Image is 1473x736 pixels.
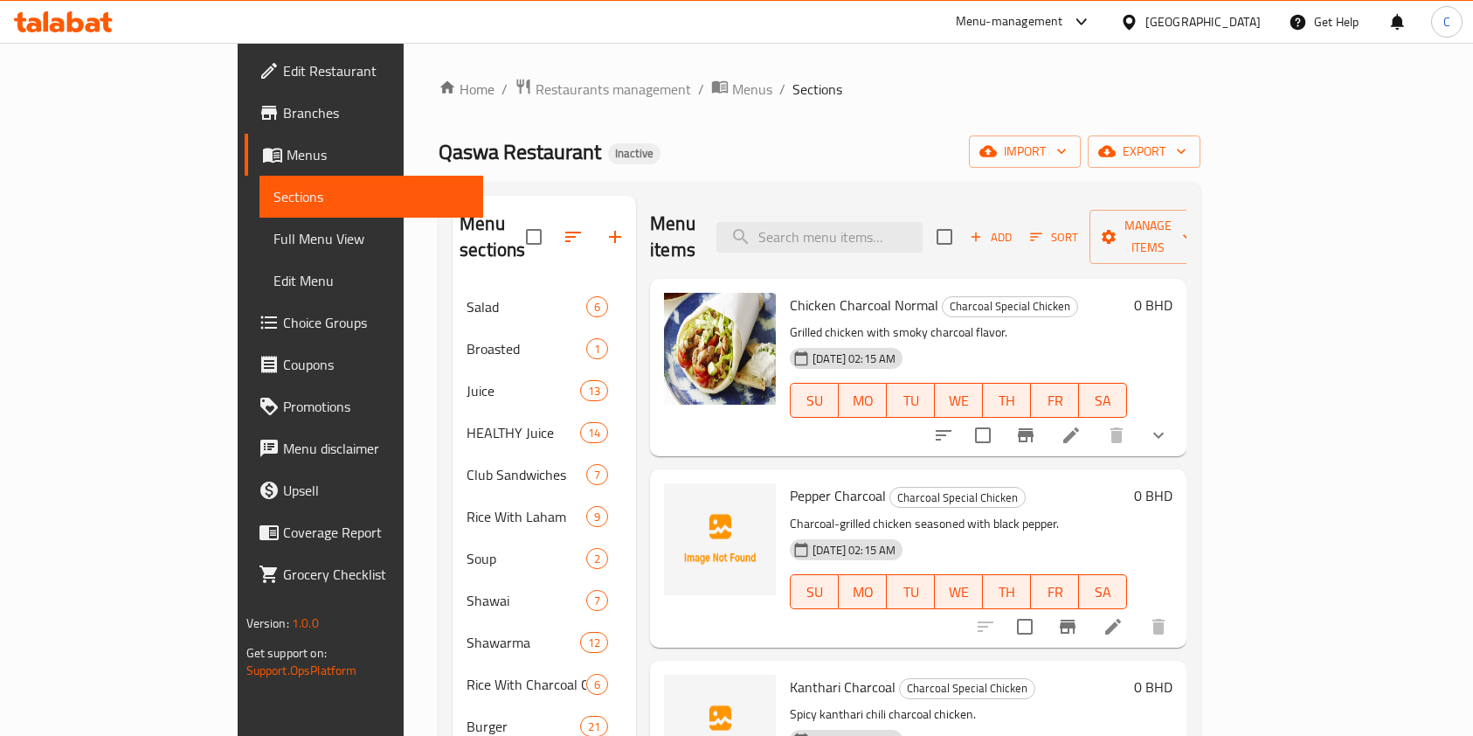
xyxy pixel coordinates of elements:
[580,422,608,443] div: items
[460,211,526,263] h2: Menu sections
[273,186,470,207] span: Sections
[1019,224,1089,251] span: Sort items
[259,218,484,260] a: Full Menu View
[894,388,928,413] span: TU
[664,483,776,595] img: Pepper Charcoal
[283,396,470,417] span: Promotions
[779,79,785,100] li: /
[586,548,608,569] div: items
[732,79,772,100] span: Menus
[586,674,608,695] div: items
[698,79,704,100] li: /
[1047,606,1089,648] button: Branch-specific-item
[259,176,484,218] a: Sections
[887,383,935,418] button: TU
[245,553,484,595] a: Grocery Checklist
[1138,606,1179,648] button: delete
[1134,675,1172,699] h6: 0 BHD
[1005,414,1047,456] button: Branch-specific-item
[467,548,586,569] span: Soup
[246,659,357,682] a: Support.OpsPlatform
[963,224,1019,251] button: Add
[467,380,580,401] span: Juice
[292,612,319,635] span: 1.0.0
[245,511,484,553] a: Coverage Report
[990,388,1024,413] span: TH
[1006,608,1043,645] span: Select to update
[935,574,983,609] button: WE
[467,338,586,359] span: Broasted
[581,635,607,651] span: 12
[453,370,636,412] div: Juice13
[942,296,1078,317] div: Charcoal Special Chicken
[245,92,484,134] a: Branches
[245,302,484,344] a: Choice Groups
[608,143,660,164] div: Inactive
[967,227,1014,247] span: Add
[515,219,552,255] span: Select all sections
[467,464,586,485] span: Club Sandwiches
[273,270,470,291] span: Edit Menu
[965,417,1001,454] span: Select to update
[1079,574,1127,609] button: SA
[467,632,580,653] span: Shawarma
[1103,616,1124,637] a: Edit menu item
[790,574,839,609] button: SU
[1026,224,1082,251] button: Sort
[956,11,1063,32] div: Menu-management
[580,632,608,653] div: items
[586,590,608,611] div: items
[273,228,470,249] span: Full Menu View
[283,438,470,459] span: Menu disclaimer
[664,293,776,405] img: Chicken Charcoal Normal
[587,341,607,358] span: 1
[586,506,608,527] div: items
[283,312,470,333] span: Choice Groups
[983,141,1067,163] span: import
[453,538,636,580] div: Soup2
[1089,210,1207,264] button: Manage items
[1038,388,1072,413] span: FR
[1088,135,1200,168] button: export
[943,296,1077,316] span: Charcoal Special Chicken
[900,678,1034,698] span: Charcoal Special Chicken
[806,351,902,367] span: [DATE] 02:15 AM
[942,388,976,413] span: WE
[439,132,601,171] span: Qaswa Restaurant
[935,383,983,418] button: WE
[586,464,608,485] div: items
[453,621,636,663] div: Shawarma12
[608,146,660,161] span: Inactive
[587,677,607,693] span: 6
[283,480,470,501] span: Upsell
[467,590,586,611] span: Shawai
[1102,141,1186,163] span: export
[798,580,832,605] span: SU
[894,580,928,605] span: TU
[790,674,896,700] span: Kanthari Charcoal
[1096,414,1138,456] button: delete
[1038,580,1072,605] span: FR
[283,60,470,81] span: Edit Restaurant
[586,296,608,317] div: items
[587,467,607,483] span: 7
[1061,425,1082,446] a: Edit menu item
[839,383,887,418] button: MO
[1031,383,1079,418] button: FR
[1443,12,1450,31] span: C
[467,296,586,317] span: Salad
[453,496,636,538] div: Rice With Laham9
[283,564,470,585] span: Grocery Checklist
[587,593,607,609] span: 7
[453,663,636,705] div: Rice With Charcoal Chicken6
[245,385,484,427] a: Promotions
[287,144,470,165] span: Menus
[283,354,470,375] span: Coupons
[467,422,580,443] div: HEALTHY Juice
[467,674,586,695] span: Rice With Charcoal Chicken
[581,425,607,441] span: 14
